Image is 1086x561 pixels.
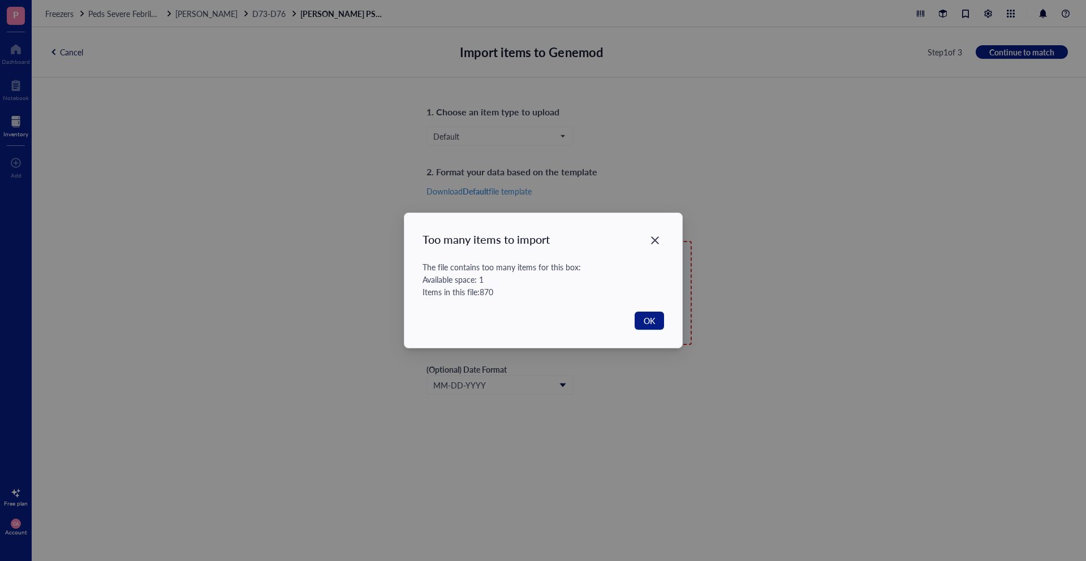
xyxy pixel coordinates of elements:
[645,234,663,247] span: Close
[645,231,663,249] button: Close
[423,273,664,286] div: Available space: 1
[423,231,664,247] div: Too many items to import
[634,312,663,330] button: OK
[643,314,654,327] span: OK
[423,286,664,298] div: Items in this file: 870
[423,261,664,273] div: The file contains too many items for this box:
